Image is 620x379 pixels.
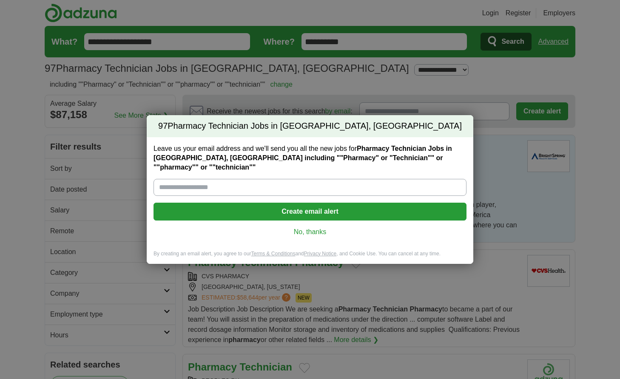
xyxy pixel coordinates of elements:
[158,120,168,132] span: 97
[154,144,466,172] label: Leave us your email address and we'll send you all the new jobs for
[251,251,295,257] a: Terms & Conditions
[160,227,460,237] a: No, thanks
[147,250,473,264] div: By creating an email alert, you agree to our and , and Cookie Use. You can cancel at any time.
[147,115,473,137] h2: Pharmacy Technician Jobs in [GEOGRAPHIC_DATA], [GEOGRAPHIC_DATA]
[154,145,452,171] strong: Pharmacy Technician Jobs in [GEOGRAPHIC_DATA], [GEOGRAPHIC_DATA] including ""Pharmacy" or "Techni...
[154,203,466,221] button: Create email alert
[304,251,337,257] a: Privacy Notice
